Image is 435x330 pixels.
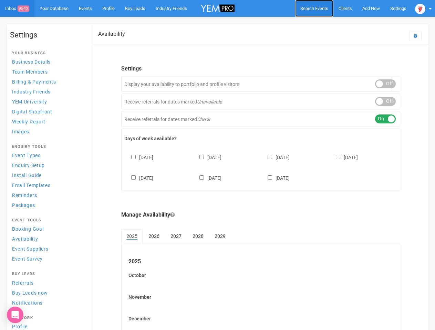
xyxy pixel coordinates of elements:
input: [DATE] [268,175,272,180]
a: Install Guide [10,170,86,180]
a: 2025 [121,229,143,244]
span: Images [12,129,29,134]
a: Packages [10,200,86,210]
span: Availability [12,236,38,242]
h4: Buy Leads [12,272,84,276]
div: Open Intercom Messenger [7,307,23,323]
span: Enquiry Setup [12,163,45,168]
label: [DATE] [124,153,153,161]
a: Notifications [10,298,86,307]
label: October [128,272,393,279]
h4: Event Tools [12,218,84,222]
span: Business Details [12,59,51,65]
em: Unavailable [197,99,222,104]
span: Notifications [12,300,43,306]
a: 2028 [187,229,209,243]
label: [DATE] [261,174,290,181]
h4: Your Business [12,51,84,55]
a: Billing & Payments [10,77,86,86]
span: Email Templates [12,183,51,188]
h2: Availability [98,31,125,37]
a: Availability [10,234,86,243]
a: Email Templates [10,180,86,190]
label: [DATE] [124,174,153,181]
label: November [128,294,393,300]
legend: Manage Availability [121,211,400,219]
span: Event Suppliers [12,246,49,252]
input: [DATE] [199,175,204,180]
a: Team Members [10,67,86,76]
input: [DATE] [199,155,204,159]
a: Reminders [10,190,86,200]
a: Booking Goal [10,224,86,233]
a: YEM University [10,97,86,106]
span: Event Survey [12,256,42,262]
h4: Network [12,316,84,320]
label: Days of week available? [124,135,397,142]
a: Event Types [10,151,86,160]
a: Event Survey [10,254,86,263]
span: YEM University [12,99,47,104]
span: Billing & Payments [12,79,56,85]
h1: Settings [10,31,86,39]
span: Packages [12,202,35,208]
legend: 2025 [128,258,393,266]
a: Enquiry Setup [10,161,86,170]
a: 2029 [209,229,231,243]
a: Images [10,127,86,136]
span: 9542 [18,5,29,12]
span: Reminders [12,192,37,198]
legend: Settings [121,65,400,73]
span: Booking Goal [12,226,43,232]
span: Add New [362,6,380,11]
a: Weekly Report [10,117,86,126]
div: Receive referrals for dates marked [121,93,400,109]
span: Search Events [300,6,328,11]
span: Event Types [12,153,41,158]
span: Digital Shopfront [12,109,52,114]
label: [DATE] [193,174,221,181]
a: Buy Leads now [10,288,86,297]
div: Receive referrals for dates marked [121,111,400,127]
input: [DATE] [131,175,136,180]
span: Team Members [12,69,48,75]
a: Referrals [10,278,86,287]
a: 2026 [143,229,165,243]
a: Digital Shopfront [10,107,86,116]
a: Industry Friends [10,87,86,96]
label: [DATE] [329,153,358,161]
div: Display your availability to portfolio and profile visitors [121,76,400,92]
label: [DATE] [193,153,221,161]
h4: Enquiry Tools [12,145,84,149]
span: Install Guide [12,173,42,178]
a: 2027 [165,229,187,243]
label: December [128,315,393,322]
input: [DATE] [336,155,340,159]
span: Clients [339,6,352,11]
a: Event Suppliers [10,244,86,253]
em: Check [197,117,210,122]
a: Business Details [10,57,86,66]
img: open-uri20250107-2-1pbi2ie [415,4,425,14]
label: [DATE] [261,153,290,161]
span: Weekly Report [12,119,45,124]
input: [DATE] [131,155,136,159]
input: [DATE] [268,155,272,159]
